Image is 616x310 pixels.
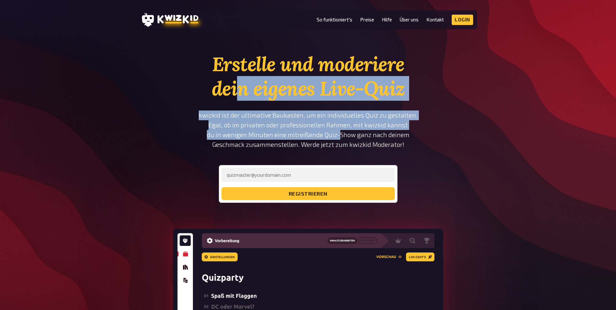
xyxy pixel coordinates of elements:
a: Login [452,15,473,25]
h1: Erstelle und moderiere dein eigenes Live-Quiz [198,52,418,101]
a: Über uns [400,17,419,22]
a: Preise [360,17,374,22]
button: registrieren [221,187,395,200]
p: kwizkid ist der ultimative Baukasten, um ein individuelles Quiz zu gestalten. Egal, ob im private... [198,110,418,149]
a: Kontakt [426,17,444,22]
a: So funktioniert's [317,17,352,22]
input: quizmaster@yourdomain.com [221,168,395,182]
a: Hilfe [382,17,392,22]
